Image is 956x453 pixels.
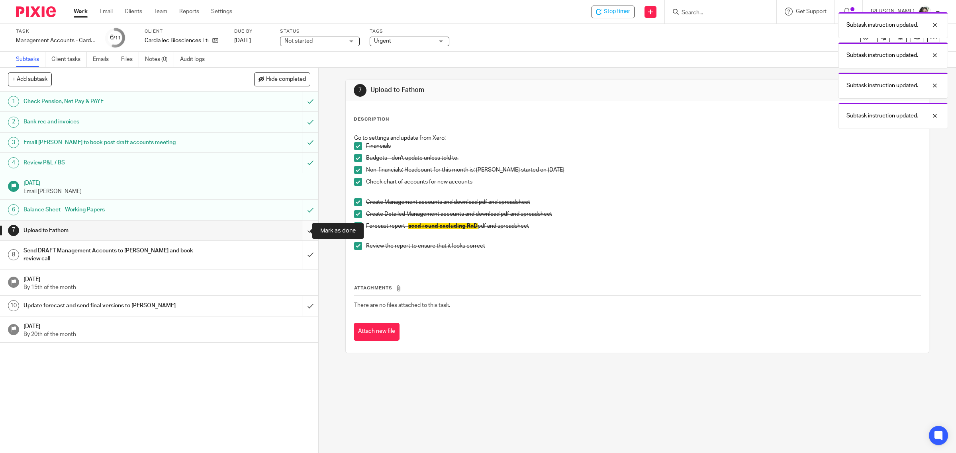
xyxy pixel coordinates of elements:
[24,273,310,283] h1: [DATE]
[16,52,45,67] a: Subtasks
[592,6,635,18] div: CardiaTec Biosciences Ltd - Management Accounts - CardiaTec - August
[234,28,270,35] label: Due by
[114,36,121,40] small: /11
[179,8,199,16] a: Reports
[24,300,204,312] h1: Update forecast and send final versions to [PERSON_NAME]
[370,86,654,94] h1: Upload to Fathom
[8,72,52,86] button: + Add subtask
[145,52,174,67] a: Notes (0)
[366,178,921,186] p: Check chart of accounts for new accounts
[8,225,19,236] div: 7
[254,72,310,86] button: Hide completed
[354,116,389,123] p: Description
[24,204,204,216] h1: Balance Sheet - Working Papers
[154,8,167,16] a: Team
[374,38,391,44] span: Urgent
[24,245,204,265] h1: Send DRAFT Management Accounts to [PERSON_NAME] and book review call
[8,204,19,215] div: 6
[180,52,211,67] a: Audit logs
[366,154,921,162] p: Budgets - don't update unless told to.
[366,166,921,174] p: Non-financials: Headcount for this month is: [PERSON_NAME] started on [DATE]
[16,28,96,35] label: Task
[8,96,19,107] div: 1
[8,157,19,168] div: 4
[211,8,232,16] a: Settings
[354,286,392,290] span: Attachments
[846,82,918,90] p: Subtask instruction updated.
[145,37,208,45] p: CardiaTec Biosciences Ltd
[24,225,204,236] h1: Upload to Fathom
[8,249,19,260] div: 8
[266,76,306,83] span: Hide completed
[125,8,142,16] a: Clients
[354,303,450,308] span: There are no files attached to this task.
[16,37,96,45] div: Management Accounts - CardiaTec - August
[24,116,204,128] h1: Bank rec and invoices
[366,210,921,218] p: Create Detailed Management accounts and download pdf and spreadsheet
[16,6,56,17] img: Pixie
[408,223,478,229] span: seed round excluding RnD
[74,8,88,16] a: Work
[354,84,366,97] div: 7
[145,28,224,35] label: Client
[354,134,921,142] p: Go to settings and update from Xero:
[24,177,310,187] h1: [DATE]
[366,242,921,250] p: Review the report to ensure that it looks correct
[24,137,204,148] h1: Email [PERSON_NAME] to book post draft accounts meeting
[24,96,204,107] h1: Check Pension, Net Pay & PAYE
[846,51,918,59] p: Subtask instruction updated.
[366,222,921,230] p: Forecast report - pdf and spreadsheet
[121,52,139,67] a: Files
[8,137,19,148] div: 3
[24,283,310,291] p: By 15th of the month
[846,21,918,29] p: Subtask instruction updated.
[24,157,204,169] h1: Review P&L / BS
[366,198,921,206] p: Create Management accounts and download pdf and spreadsheet
[280,28,360,35] label: Status
[284,38,313,44] span: Not started
[8,300,19,311] div: 10
[8,117,19,128] div: 2
[24,330,310,338] p: By 20th of the month
[234,38,251,43] span: [DATE]
[110,33,121,42] div: 6
[100,8,113,16] a: Email
[370,28,449,35] label: Tags
[93,52,115,67] a: Emails
[24,320,310,330] h1: [DATE]
[354,323,400,341] button: Attach new file
[919,6,931,18] img: barbara-raine-.jpg
[51,52,87,67] a: Client tasks
[366,142,921,150] p: Financials
[846,112,918,120] p: Subtask instruction updated.
[24,187,310,195] p: Email [PERSON_NAME]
